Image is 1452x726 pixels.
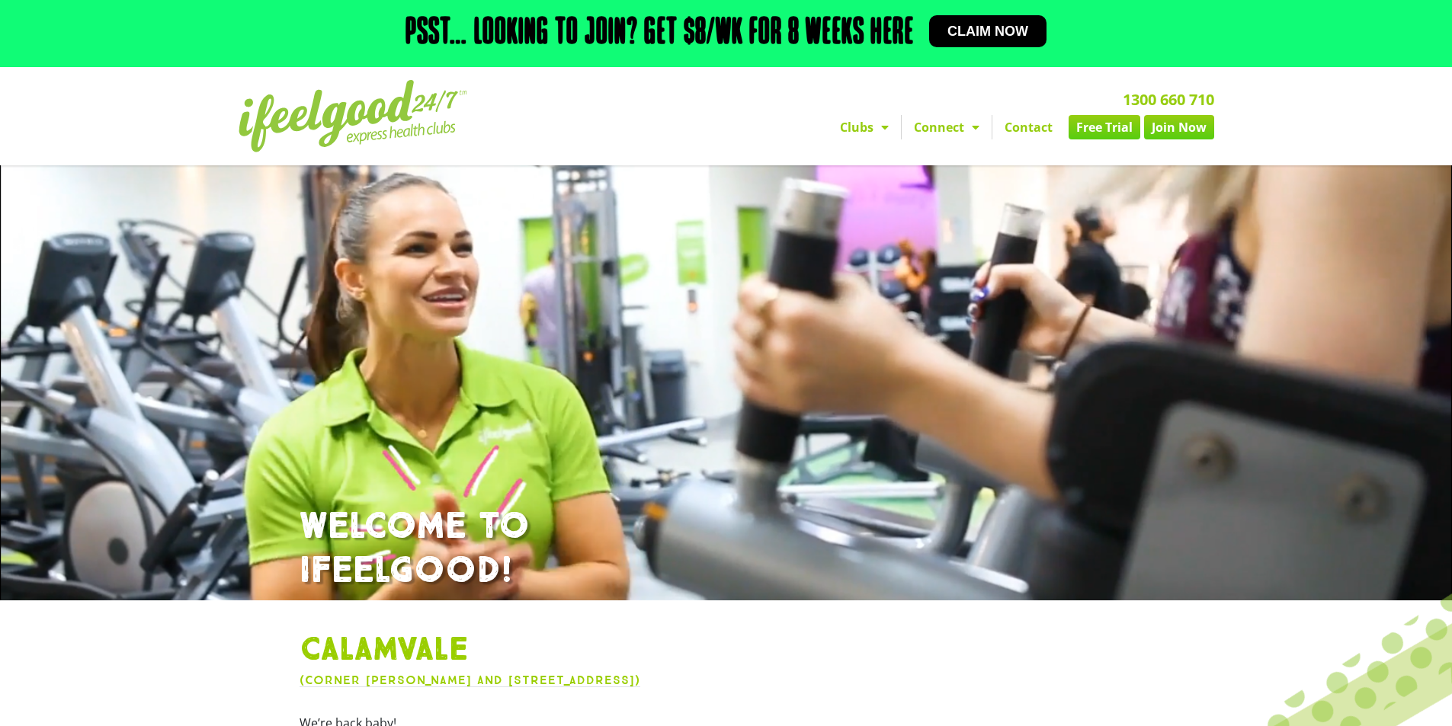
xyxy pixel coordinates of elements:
span: Claim now [947,24,1028,38]
a: Connect [902,115,992,139]
nav: Menu [585,115,1214,139]
a: Contact [992,115,1065,139]
a: 1300 660 710 [1123,89,1214,110]
a: Claim now [929,15,1047,47]
a: Join Now [1144,115,1214,139]
a: Clubs [828,115,901,139]
h1: Calamvale [300,631,1153,670]
h2: Psst… Looking to join? Get $8/wk for 8 weeks here [405,15,914,52]
h1: WELCOME TO IFEELGOOD! [300,505,1153,593]
a: (Corner [PERSON_NAME] and [STREET_ADDRESS]) [300,673,640,687]
a: Free Trial [1069,115,1140,139]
